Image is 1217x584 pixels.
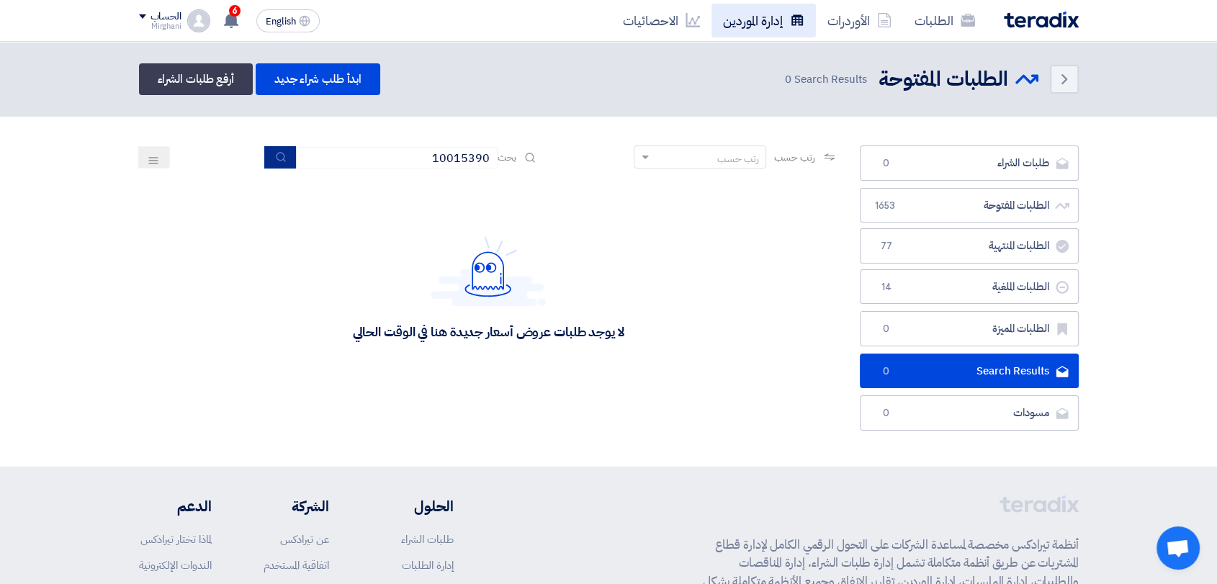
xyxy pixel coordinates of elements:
[860,269,1079,305] a: الطلبات الملغية14
[401,531,454,547] a: طلبات الشراء
[816,4,903,37] a: الأوردرات
[280,531,329,547] a: عن تيرادكس
[785,71,867,88] span: Search Results
[372,495,454,517] li: الحلول
[860,228,1079,264] a: الطلبات المنتهية77
[878,239,895,253] span: 77
[498,150,516,165] span: بحث
[860,311,1079,346] a: الطلبات المميزة0
[878,280,895,295] span: 14
[187,9,210,32] img: profile_test.png
[773,150,814,165] span: رتب حسب
[903,4,987,37] a: الطلبات
[139,22,181,30] div: Mirghani
[229,5,241,17] span: 6
[611,4,711,37] a: الاحصائيات
[296,147,498,169] input: ابحث بعنوان أو رقم الطلب
[860,395,1079,431] a: مسودات0
[352,323,624,340] div: لا يوجد طلبات عروض أسعار جديدة هنا في الوقت الحالي
[711,4,816,37] a: إدارة الموردين
[717,151,758,166] div: رتب حسب
[254,495,329,517] li: الشركة
[878,364,895,379] span: 0
[139,557,212,573] a: الندوات الإلكترونية
[151,11,181,23] div: الحساب
[1004,12,1079,28] img: Teradix logo
[878,199,895,213] span: 1653
[878,156,895,171] span: 0
[139,63,253,95] a: أرفع طلبات الشراء
[256,9,320,32] button: English
[860,145,1079,181] a: طلبات الشراء0
[860,188,1079,223] a: الطلبات المفتوحة1653
[431,236,546,306] img: Hello
[879,66,1008,94] h2: الطلبات المفتوحة
[264,557,329,573] a: اتفاقية المستخدم
[402,557,454,573] a: إدارة الطلبات
[785,71,791,87] span: 0
[860,354,1079,389] a: Search Results0
[1157,526,1200,570] a: Open chat
[140,531,212,547] a: لماذا تختار تيرادكس
[266,17,296,27] span: English
[878,322,895,336] span: 0
[139,495,212,517] li: الدعم
[256,63,380,95] a: ابدأ طلب شراء جديد
[878,406,895,421] span: 0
